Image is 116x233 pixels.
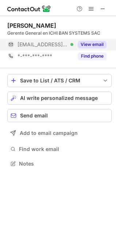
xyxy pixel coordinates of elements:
button: Reveal Button [78,41,107,48]
button: Add to email campaign [7,127,112,140]
div: Save to List / ATS / CRM [20,78,99,84]
img: ContactOut v5.3.10 [7,4,51,13]
div: Gerente General en ICHI BAN SYSTEMS SAC [7,30,112,36]
span: [EMAIL_ADDRESS][DOMAIN_NAME] [18,41,68,48]
span: Send email [20,113,48,119]
button: Notes [7,159,112,169]
span: Add to email campaign [20,130,78,136]
span: Find work email [19,146,109,152]
div: [PERSON_NAME] [7,22,56,29]
span: AI write personalized message [20,95,98,101]
button: Send email [7,109,112,122]
button: Find work email [7,144,112,154]
span: Notes [19,160,109,167]
button: Reveal Button [78,53,107,60]
button: save-profile-one-click [7,74,112,87]
button: AI write personalized message [7,92,112,105]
